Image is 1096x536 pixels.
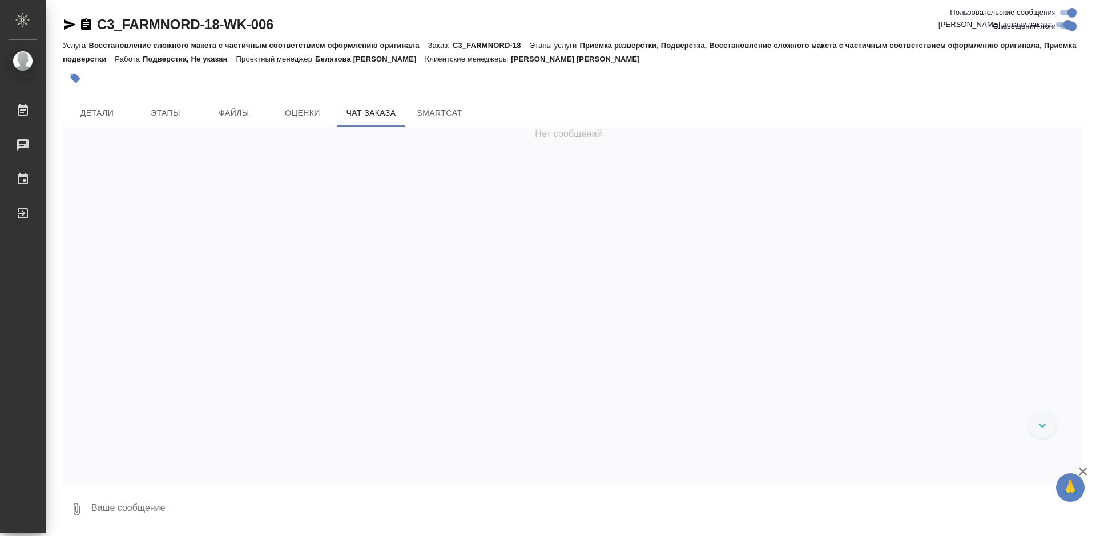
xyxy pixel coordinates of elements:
span: 🙏 [1061,476,1080,500]
p: Работа [115,55,143,63]
span: [PERSON_NAME] детали заказа [938,19,1052,30]
span: Нет сообщений [535,127,602,141]
p: Клиентские менеджеры [425,55,511,63]
p: Проектный менеджер [236,55,315,63]
button: Добавить тэг [63,66,88,91]
p: C3_FARMNORD-18 [453,41,530,50]
span: Этапы [138,106,193,120]
p: Приемка разверстки, Подверстка, Восстановление сложного макета с частичным соответствием оформлен... [63,41,1077,63]
button: Скопировать ссылку для ЯМессенджера [63,18,76,31]
a: C3_FARMNORD-18-WK-006 [97,17,273,32]
span: Пользовательские сообщения [950,7,1056,18]
button: Скопировать ссылку [79,18,93,31]
span: Файлы [207,106,261,120]
p: Заказ: [428,41,453,50]
span: SmartCat [412,106,467,120]
span: Детали [70,106,124,120]
button: 🙏 [1056,473,1085,502]
p: Восстановление сложного макета с частичным соответствием оформлению оригинала [88,41,428,50]
p: Белякова [PERSON_NAME] [315,55,425,63]
p: [PERSON_NAME] [PERSON_NAME] [511,55,648,63]
span: Оценки [275,106,330,120]
span: Оповещения-логи [993,21,1056,32]
span: Чат заказа [344,106,398,120]
p: Этапы услуги [530,41,580,50]
p: Подверстка, Не указан [143,55,236,63]
p: Услуга [63,41,88,50]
